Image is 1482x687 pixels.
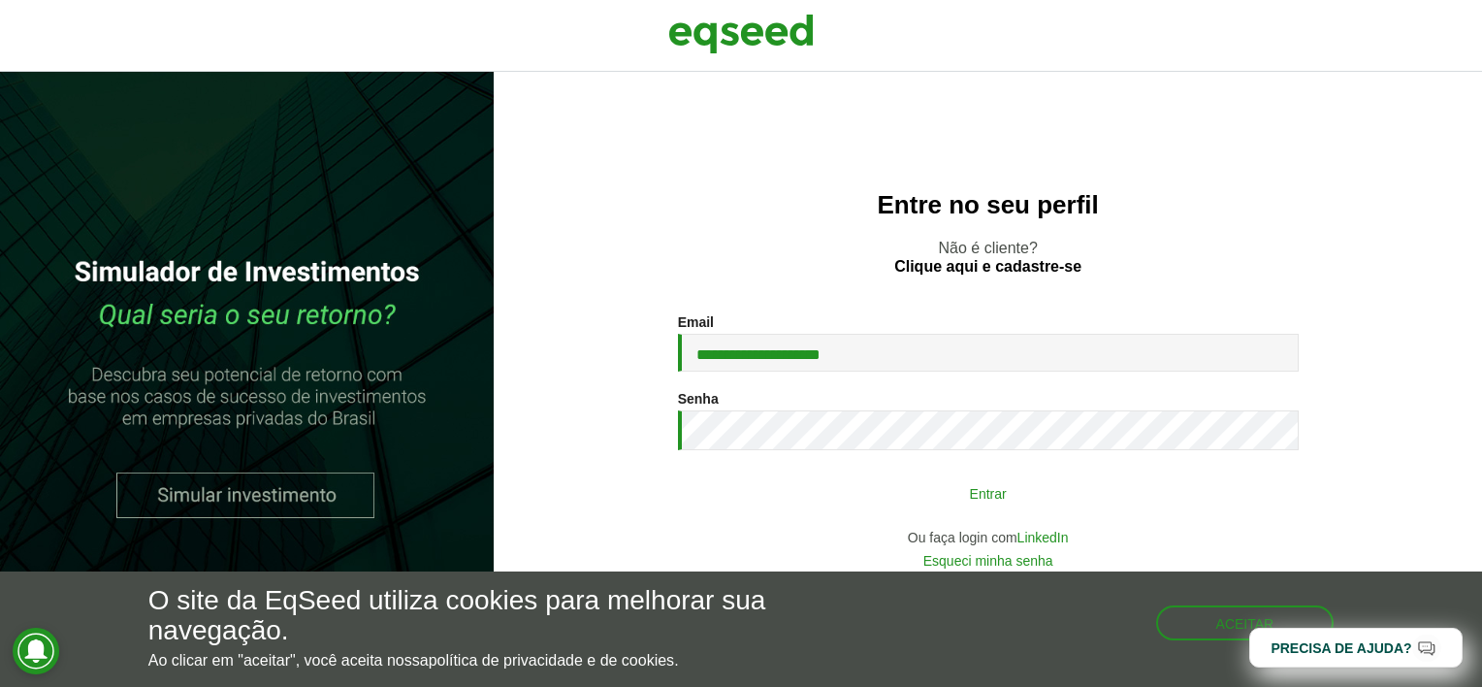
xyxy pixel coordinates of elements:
[429,653,675,669] a: política de privacidade e de cookies
[1156,605,1335,640] button: Aceitar
[923,554,1053,568] a: Esqueci minha senha
[678,531,1299,544] div: Ou faça login com
[678,392,719,406] label: Senha
[1017,531,1069,544] a: LinkedIn
[532,191,1443,219] h2: Entre no seu perfil
[532,239,1443,276] p: Não é cliente?
[736,474,1240,511] button: Entrar
[894,259,1081,275] a: Clique aqui e cadastre-se
[678,315,714,329] label: Email
[148,586,859,646] h5: O site da EqSeed utiliza cookies para melhorar sua navegação.
[148,651,859,670] p: Ao clicar em "aceitar", você aceita nossa .
[668,10,814,58] img: EqSeed Logo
